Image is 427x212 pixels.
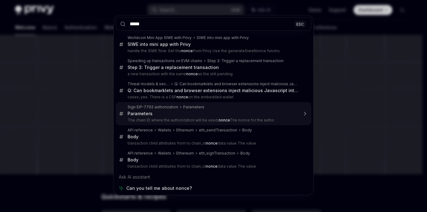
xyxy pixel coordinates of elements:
div: Speeding up transactions on EVM chains [128,58,202,63]
b: nonce [186,71,198,76]
div: Body [128,157,138,163]
b: nonce [219,118,230,122]
div: Parameters [128,111,153,116]
div: API reference [128,128,153,133]
div: Ask AI assistant [116,171,311,183]
div: Body [240,151,250,156]
div: Q: Can bookmarklets and browser extensions inject malicious Javascript into the iframe? [128,88,298,93]
div: SIWE into mini app with Privy [128,42,191,47]
div: eth_signTransaction [199,151,235,156]
div: Body [128,134,138,140]
b: nonce [177,95,188,99]
div: Ethereum [176,128,194,133]
div: Parameters [183,105,204,110]
p: transaction child attributes from to chain_id data value The value [128,164,298,169]
p: cases, yes. There is a CSP on the embedded wallet [128,95,298,100]
b: nonce [206,141,218,145]
div: ESC [294,21,306,27]
div: Step 3: Trigger a replacement transaction [207,58,284,63]
div: eth_sendTransaction [199,128,237,133]
b: nonce [181,48,193,53]
div: Worldcoin Mini App SIWE with Privy [128,35,192,40]
div: Ethereum [176,151,194,156]
p: The chain ID where the authorization will be used. The nonce for the autho [128,118,298,123]
div: API reference [128,151,153,156]
div: Wallets [158,128,171,133]
div: Sign EIP-7702 authorization [128,105,178,110]
b: nonce [206,164,218,169]
span: Can you tell me about nonce? [126,185,192,191]
div: Q: Can bookmarklets and browser extensions inject malicious Javascript into the iframe? [174,81,298,86]
p: a new transaction with the same as the still pending [128,71,298,76]
div: Threat models & security FAQ [128,81,169,86]
p: transaction child attributes from to chain_id data value The value [128,141,298,146]
div: Body [242,128,252,133]
p: handle the SIWE flow. Get the from Privy Use the generateSiweNonce functio [128,48,298,53]
div: Wallets [158,151,171,156]
div: Step 3: Trigger a replacement transaction [128,65,219,70]
div: SIWE into mini app with Privy [197,35,249,40]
